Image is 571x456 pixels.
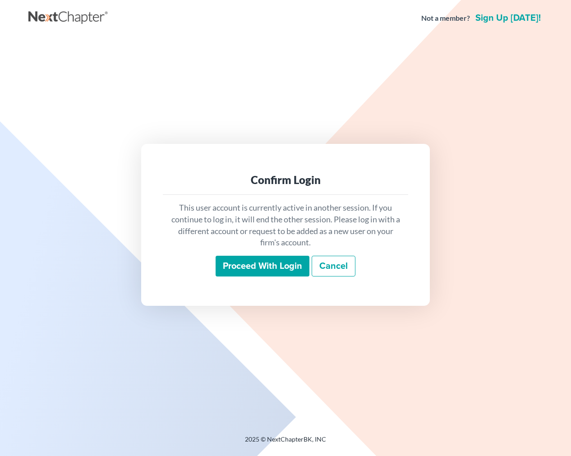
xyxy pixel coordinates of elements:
p: This user account is currently active in another session. If you continue to log in, it will end ... [170,202,401,249]
strong: Not a member? [421,13,470,23]
div: 2025 © NextChapterBK, INC [28,435,543,451]
a: Sign up [DATE]! [474,14,543,23]
input: Proceed with login [216,256,309,276]
div: Confirm Login [170,173,401,187]
a: Cancel [312,256,355,276]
